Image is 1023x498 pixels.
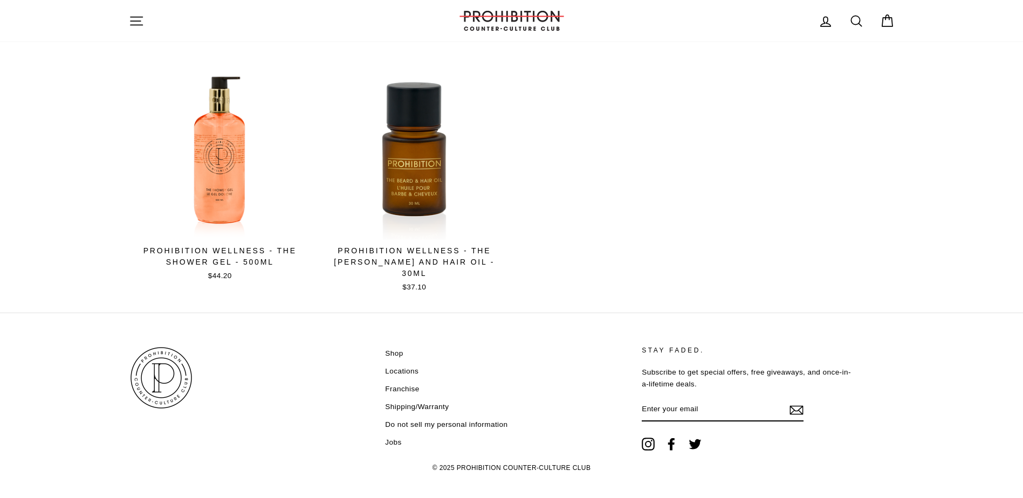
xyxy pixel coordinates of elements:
img: PROHIBITION COUNTER-CULTURE CLUB [129,345,194,410]
p: © 2025 PROHIBITION COUNTER-CULTURE CLUB [129,459,895,477]
input: Enter your email [642,398,804,421]
a: Locations [385,363,418,379]
a: Do not sell my personal information [385,417,507,433]
img: PROHIBITION COUNTER-CULTURE CLUB [458,11,566,31]
a: Franchise [385,381,419,397]
p: STAY FADED. [642,345,854,356]
div: Prohibition Wellness - The [PERSON_NAME] and Hair Oil - 30ML [323,245,506,279]
a: Prohibition Wellness - The [PERSON_NAME] and Hair Oil - 30ML$37.10 [323,58,506,296]
div: $44.20 [129,271,312,281]
p: Subscribe to get special offers, free giveaways, and once-in-a-lifetime deals. [642,366,854,390]
a: Shop [385,345,403,362]
a: Prohibition Wellness - The Shower Gel - 500ML$44.20 [129,58,312,285]
a: Jobs [385,434,401,451]
div: Prohibition Wellness - The Shower Gel - 500ML [129,245,312,268]
div: $37.10 [323,282,506,293]
a: Shipping/Warranty [385,399,449,415]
